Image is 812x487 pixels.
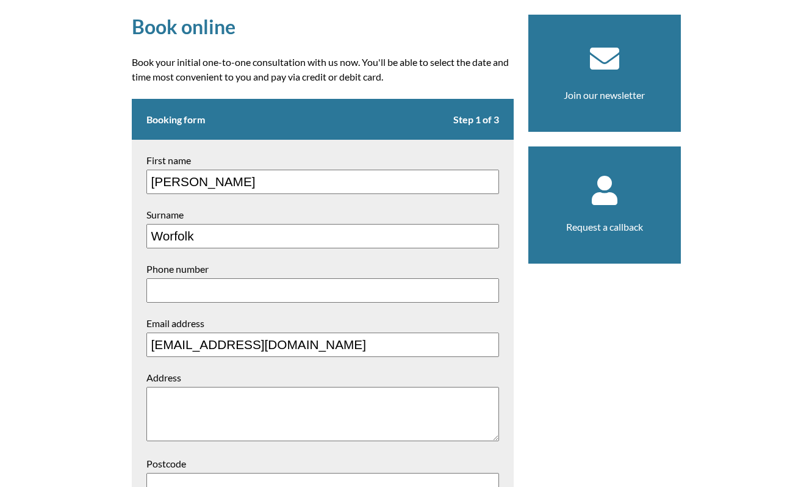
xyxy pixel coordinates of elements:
[146,317,499,329] label: Email address
[566,221,643,233] a: Request a callback
[146,209,499,220] label: Surname
[453,114,499,125] span: Step 1 of 3
[146,372,499,383] label: Address
[146,458,499,469] label: Postcode
[146,154,499,166] label: First name
[564,89,645,101] a: Join our newsletter
[132,99,514,140] h2: Booking form
[132,55,514,84] p: Book your initial one-to-one consultation with us now. You'll be able to select the date and time...
[146,263,499,275] label: Phone number
[132,15,514,38] h1: Book online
